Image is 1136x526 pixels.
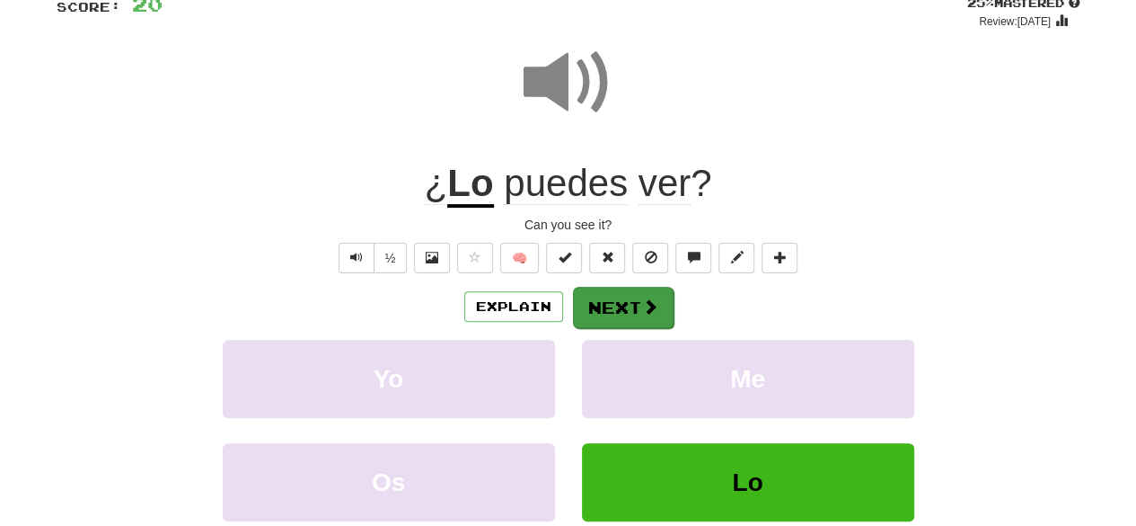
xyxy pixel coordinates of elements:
button: Reset to 0% Mastered (alt+r) [589,243,625,273]
button: Favorite sentence (alt+f) [457,243,493,273]
span: ¿ [425,162,448,205]
span: ver [638,162,691,205]
span: Me [730,365,765,393]
button: 🧠 [500,243,539,273]
div: Can you see it? [57,216,1080,234]
button: Set this sentence to 100% Mastered (alt+m) [546,243,582,273]
button: Edit sentence (alt+d) [718,243,754,273]
button: Play sentence audio (ctl+space) [339,243,374,273]
button: Yo [223,340,555,418]
span: Lo [732,468,762,496]
span: puedes [504,162,628,205]
u: Lo [447,162,493,208]
button: Me [582,340,914,418]
div: Text-to-speech controls [335,243,408,273]
button: Discuss sentence (alt+u) [675,243,711,273]
span: ? [494,162,712,205]
button: Next [573,287,674,328]
button: Show image (alt+x) [414,243,450,273]
button: ½ [374,243,408,273]
span: Yo [374,365,404,393]
span: Os [372,468,405,496]
button: Lo [582,443,914,522]
button: Ignore sentence (alt+i) [632,243,668,273]
button: Add to collection (alt+a) [762,243,797,273]
small: Review: [DATE] [979,15,1051,28]
button: Explain [464,291,563,322]
button: Os [223,443,555,522]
